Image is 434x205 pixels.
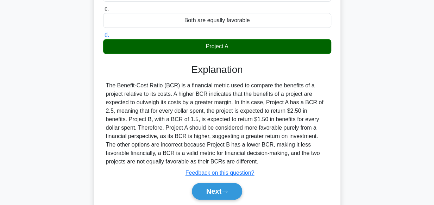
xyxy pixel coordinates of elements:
span: d. [105,32,109,38]
div: The Benefit-Cost Ratio (BCR) is a financial metric used to compare the benefits of a project rela... [106,81,328,166]
a: Feedback on this question? [185,170,254,176]
button: Next [192,183,242,200]
span: c. [105,6,109,12]
h3: Explanation [107,64,327,76]
div: Project A [103,39,331,54]
div: Both are equally favorable [103,13,331,28]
